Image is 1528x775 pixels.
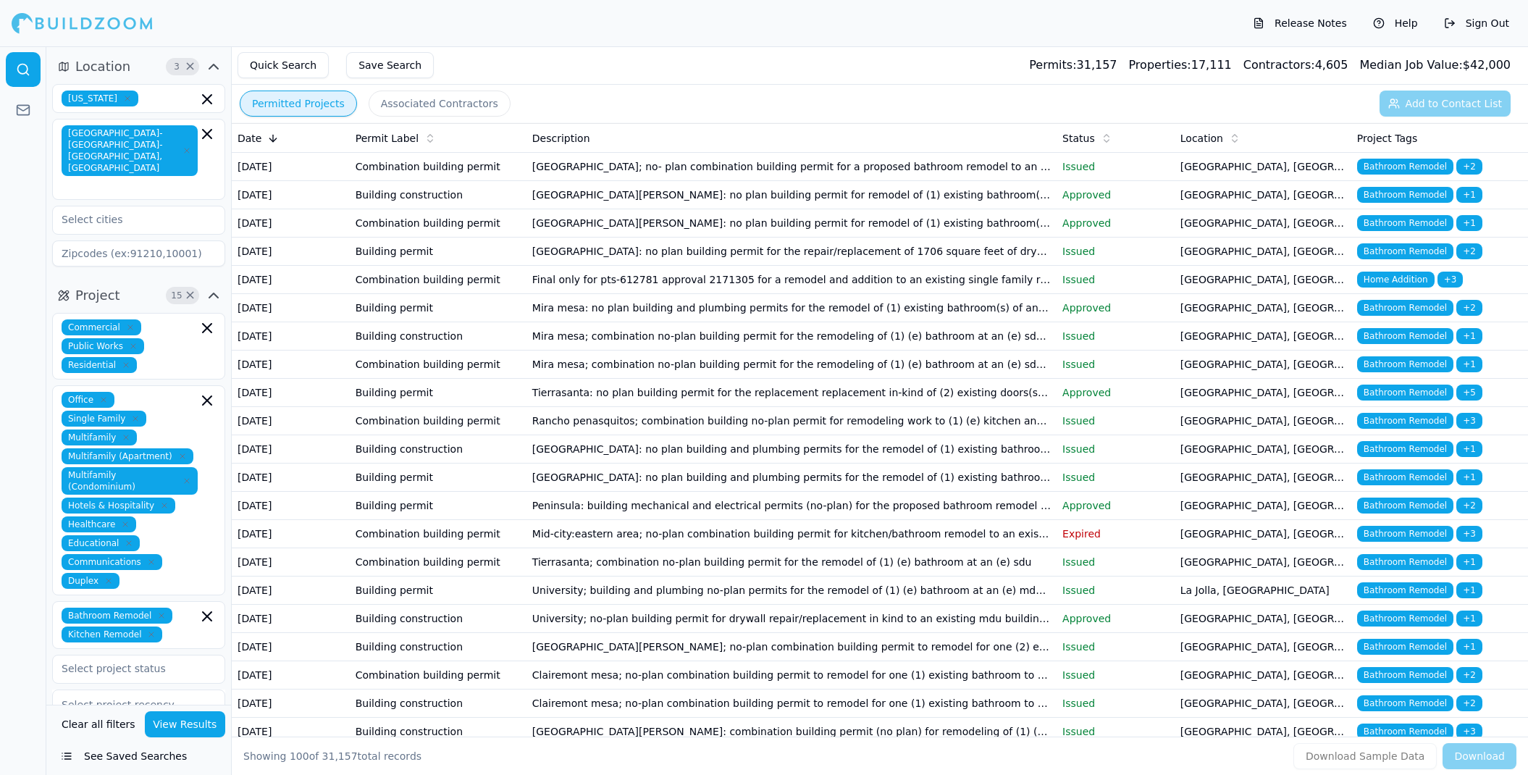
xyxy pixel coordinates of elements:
input: Select cities [53,206,206,232]
td: [GEOGRAPHIC_DATA], [GEOGRAPHIC_DATA] [1175,294,1351,322]
td: [GEOGRAPHIC_DATA], [GEOGRAPHIC_DATA] [1175,379,1351,407]
span: Multifamily [62,430,137,445]
p: Approved [1062,611,1169,626]
td: Combination building permit [350,351,526,379]
span: Bathroom Remodel [1357,526,1453,542]
td: Building construction [350,435,526,464]
td: [GEOGRAPHIC_DATA], [GEOGRAPHIC_DATA] [1175,351,1351,379]
td: University; no-plan building permit for drywall repair/replacement in kind to an existing mdu bui... [526,605,1057,633]
p: Issued [1062,329,1169,343]
span: Properties: [1129,58,1191,72]
span: Kitchen Remodel [62,627,162,642]
button: Release Notes [1246,12,1354,35]
span: + 1 [1456,582,1482,598]
p: Issued [1062,272,1169,287]
span: Bathroom Remodel [1357,328,1453,344]
span: 31,157 [322,750,358,762]
span: Bathroom Remodel [1357,243,1453,259]
td: [GEOGRAPHIC_DATA][PERSON_NAME]: no plan building permit for remodel of (1) existing bathroom(s) o... [526,181,1057,209]
td: [GEOGRAPHIC_DATA], [GEOGRAPHIC_DATA] [1175,266,1351,294]
p: Issued [1062,244,1169,259]
span: + 3 [1437,272,1464,288]
span: Clear Location filters [185,63,196,70]
td: Combination building permit [350,661,526,690]
button: Sign Out [1437,12,1516,35]
span: Bathroom Remodel [1357,159,1453,175]
td: Combination building permit [350,407,526,435]
p: Approved [1062,498,1169,513]
td: [DATE] [232,266,350,294]
span: + 1 [1456,187,1482,203]
span: + 5 [1456,385,1482,401]
td: [DATE] [232,407,350,435]
td: Building permit [350,379,526,407]
td: [DATE] [232,435,350,464]
span: Bathroom Remodel [1357,215,1453,231]
span: + 3 [1456,413,1482,429]
span: + 1 [1456,469,1482,485]
td: Clairemont mesa; no-plan combination building permit to remodel for one (1) existing bathroom to ... [526,661,1057,690]
td: [GEOGRAPHIC_DATA], [GEOGRAPHIC_DATA] [1175,435,1351,464]
button: Save Search [346,52,434,78]
td: [GEOGRAPHIC_DATA], [GEOGRAPHIC_DATA] [1175,464,1351,492]
span: Bathroom Remodel [1357,498,1453,514]
div: 4,605 [1243,56,1348,74]
td: [GEOGRAPHIC_DATA], [GEOGRAPHIC_DATA] [1175,209,1351,238]
span: [GEOGRAPHIC_DATA]-[GEOGRAPHIC_DATA]-[GEOGRAPHIC_DATA], [GEOGRAPHIC_DATA] [62,125,198,176]
span: Bathroom Remodel [1357,554,1453,570]
span: + 3 [1456,724,1482,740]
td: [DATE] [232,492,350,520]
span: Location [1180,131,1223,146]
td: [GEOGRAPHIC_DATA][PERSON_NAME]: no plan building permit for remodel of (1) existing bathroom(s) o... [526,209,1057,238]
td: [GEOGRAPHIC_DATA], [GEOGRAPHIC_DATA] [1175,605,1351,633]
span: Healthcare [62,516,136,532]
td: [GEOGRAPHIC_DATA], [GEOGRAPHIC_DATA] [1175,322,1351,351]
td: Building construction [350,690,526,718]
td: [GEOGRAPHIC_DATA], [GEOGRAPHIC_DATA] [1175,548,1351,577]
td: Building permit [350,464,526,492]
td: Mid-city:eastern area; no-plan combination building permit for kitchen/bathroom remodel to an exi... [526,520,1057,548]
p: Approved [1062,188,1169,202]
span: Permit Label [356,131,419,146]
span: 15 [169,288,184,303]
span: Bathroom Remodel [62,608,172,624]
td: [GEOGRAPHIC_DATA][PERSON_NAME]; no-plan combination building permit to remodel for one (2) existi... [526,633,1057,661]
td: Final only for pts-612781 approval 2171305 for a remodel and addition to an existing single famil... [526,266,1057,294]
span: Bathroom Remodel [1357,385,1453,401]
span: Bathroom Remodel [1357,724,1453,740]
td: Combination building permit [350,266,526,294]
td: [DATE] [232,520,350,548]
td: [GEOGRAPHIC_DATA], [GEOGRAPHIC_DATA] [1175,407,1351,435]
td: [DATE] [232,661,350,690]
td: Rancho penasquitos; combination building no-plan permit for remodeling work to (1) (e) kitchen an... [526,407,1057,435]
td: Building construction [350,181,526,209]
td: Building construction [350,605,526,633]
button: Project15Clear Project filters [52,284,225,307]
span: Bathroom Remodel [1357,582,1453,598]
td: [GEOGRAPHIC_DATA], [GEOGRAPHIC_DATA] [1175,238,1351,266]
span: + 1 [1456,639,1482,655]
p: Issued [1062,159,1169,174]
span: + 1 [1456,215,1482,231]
span: Status [1062,131,1095,146]
span: Bathroom Remodel [1357,413,1453,429]
p: Issued [1062,668,1169,682]
span: + 2 [1456,695,1482,711]
td: [GEOGRAPHIC_DATA], [GEOGRAPHIC_DATA] [1175,690,1351,718]
td: Building permit [350,238,526,266]
td: Mira mesa; combination no-plan building permit for the remodeling of (1) (e) bathroom at an (e) s... [526,322,1057,351]
td: Building construction [350,633,526,661]
span: Multifamily (Condominium) [62,467,198,495]
span: + 1 [1456,611,1482,627]
td: Combination building permit [350,548,526,577]
td: Combination building permit [350,153,526,181]
span: Single Family [62,411,146,427]
td: [DATE] [232,181,350,209]
span: Bathroom Remodel [1357,300,1453,316]
td: [DATE] [232,238,350,266]
td: [GEOGRAPHIC_DATA], [GEOGRAPHIC_DATA] [1175,718,1351,746]
span: + 2 [1456,498,1482,514]
td: [DATE] [232,690,350,718]
button: View Results [145,711,226,737]
span: + 1 [1456,328,1482,344]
